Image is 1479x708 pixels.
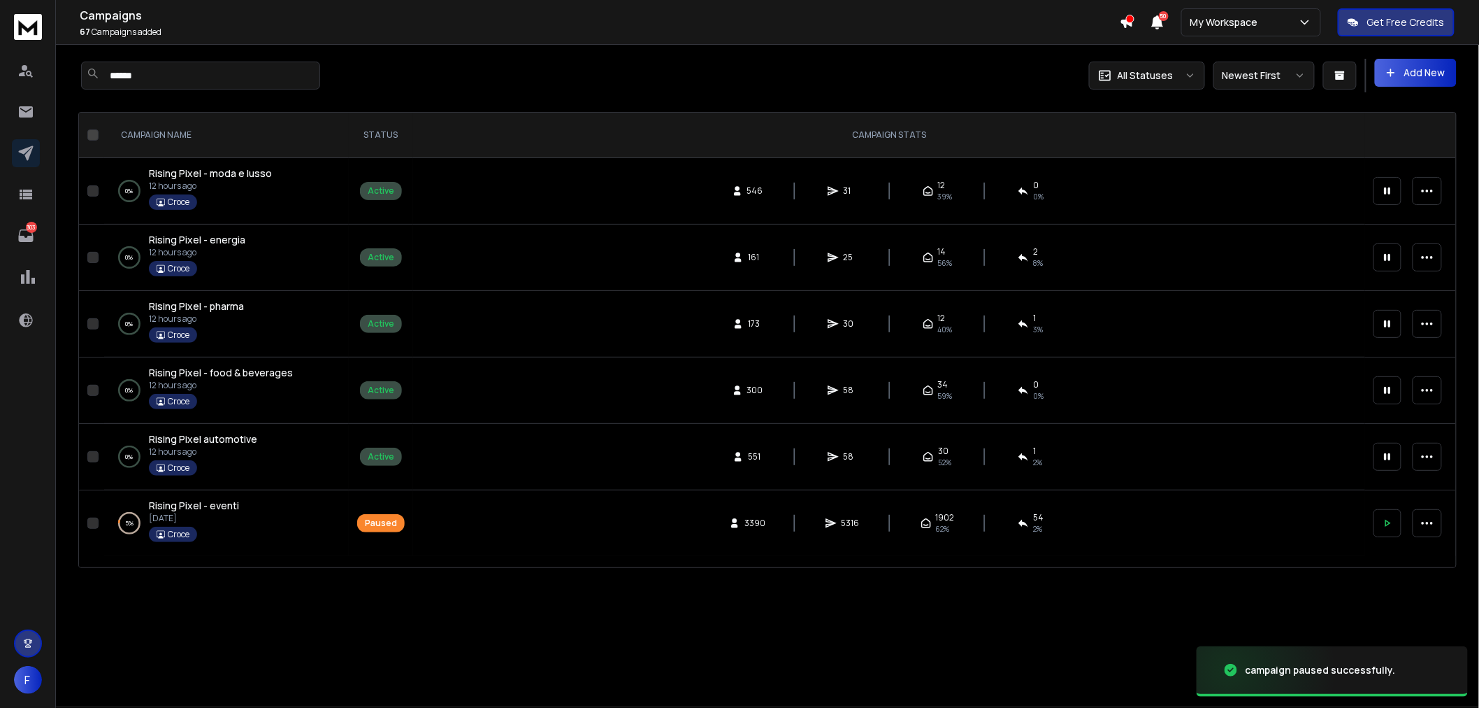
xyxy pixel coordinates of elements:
p: Croce [168,529,189,540]
p: Croce [168,396,189,407]
p: 12 hours ago [149,313,244,325]
p: Croce [168,197,189,208]
span: 30 [843,318,857,330]
div: Active [368,385,394,396]
button: Add New [1375,59,1457,87]
span: 1 [1033,313,1036,324]
div: Paused [365,518,397,529]
p: Get Free Credits [1367,15,1445,29]
span: 31 [843,185,857,197]
a: Rising Pixel automotive [149,432,257,446]
span: 59 % [938,390,953,402]
span: 34 [938,379,948,390]
p: [DATE] [149,513,239,524]
th: CAMPAIGN NAME [104,113,349,158]
span: 551 [748,451,762,462]
span: 0 [1033,379,1039,390]
div: campaign paused successfully. [1246,663,1396,677]
p: 303 [26,222,37,233]
p: 12 hours ago [149,180,272,192]
span: 0 % [1033,390,1044,402]
th: STATUS [349,113,413,158]
span: 58 [843,451,857,462]
span: 173 [748,318,762,330]
p: 12 hours ago [149,446,257,458]
span: 5316 [841,518,859,529]
td: 0%Rising Pixel - energia12 hours agoCroce [104,225,349,291]
span: 8 % [1033,257,1043,269]
span: 25 [843,252,857,263]
div: Active [368,185,394,197]
span: 67 [80,26,90,38]
button: F [14,666,42,694]
span: 62 % [936,523,950,534]
span: 54 [1033,512,1044,523]
div: Active [368,451,394,462]
span: 14 [938,246,946,257]
span: Rising Pixel - food & beverages [149,366,293,379]
span: 2 % [1033,523,1042,534]
a: Rising Pixel - food & beverages [149,366,293,380]
span: 12 [938,180,946,191]
td: 5%Rising Pixel - eventi[DATE]Croce [104,490,349,557]
p: My Workspace [1190,15,1264,29]
p: Croce [168,462,189,474]
td: 0%Rising Pixel - food & beverages12 hours agoCroce [104,357,349,424]
span: 0 [1033,180,1039,191]
span: 0 % [1033,191,1044,202]
span: 3390 [744,518,765,529]
span: 300 [747,385,763,396]
button: Get Free Credits [1338,8,1455,36]
a: Rising Pixel - pharma [149,299,244,313]
span: 56 % [938,257,953,269]
span: 50 [1159,11,1169,21]
p: 0 % [126,250,134,264]
p: 12 hours ago [149,247,245,258]
p: Croce [168,263,189,274]
div: Active [368,318,394,330]
td: 0%Rising Pixel - moda e lusso12 hours agoCroce [104,158,349,225]
a: Rising Pixel - eventi [149,499,239,513]
h1: Campaigns [80,7,1120,24]
span: 1 [1033,446,1036,457]
td: 0%Rising Pixel automotive12 hours agoCroce [104,424,349,490]
img: logo [14,14,42,40]
a: Rising Pixel - moda e lusso [149,167,272,180]
div: Active [368,252,394,263]
span: Rising Pixel - energia [149,233,245,246]
th: CAMPAIGN STATS [413,113,1365,158]
p: All Statuses [1118,69,1174,83]
button: Newest First [1213,62,1315,90]
span: 30 [938,446,948,457]
span: 161 [748,252,762,263]
td: 0%Rising Pixel - pharma12 hours agoCroce [104,291,349,357]
a: 303 [12,222,40,250]
p: Campaigns added [80,27,1120,38]
p: 0 % [126,184,134,198]
span: 52 % [938,457,951,468]
span: 39 % [938,191,953,202]
a: Rising Pixel - energia [149,233,245,247]
p: Croce [168,330,189,341]
span: Rising Pixel automotive [149,432,257,446]
p: 0 % [126,383,134,397]
p: 5 % [125,516,134,530]
span: 12 [938,313,946,324]
span: 1902 [936,512,955,523]
span: 546 [747,185,763,197]
span: 2 % [1033,457,1042,468]
span: 2 [1033,246,1038,257]
p: 12 hours ago [149,380,293,391]
span: 58 [843,385,857,396]
span: 40 % [938,324,953,335]
span: 3 % [1033,324,1043,335]
p: 0 % [126,317,134,331]
p: 0 % [126,450,134,464]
